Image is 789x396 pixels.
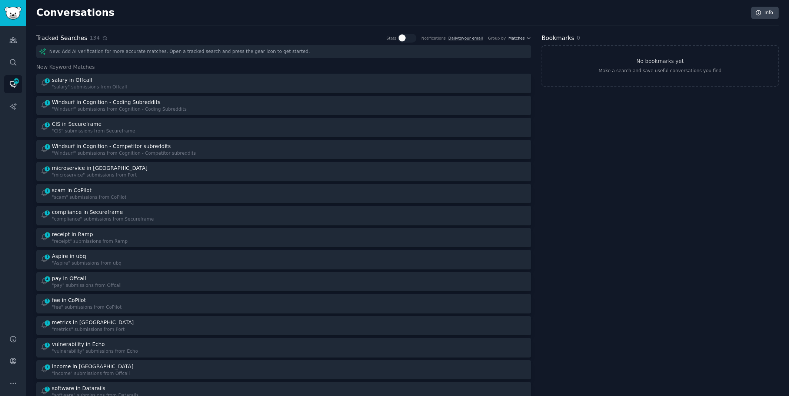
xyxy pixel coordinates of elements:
[52,128,135,135] div: "CIS" submissions from Secureframe
[751,7,779,19] a: Info
[36,294,531,313] a: 2fee in CoPilot"fee" submissions from CoPilot
[44,254,51,259] span: 1
[52,84,127,91] div: "salary" submissions from Offcall
[52,172,149,179] div: "microservice" submissions from Port
[52,296,86,304] div: fee in CoPilot
[52,370,135,377] div: "income" submissions from Offcall
[36,338,531,358] a: 1vulnerability in Echo"vulnerability" submissions from Echo
[52,194,126,201] div: "scam" submissions from CoPilot
[44,386,51,392] span: 2
[52,208,123,216] div: compliance in Secureframe
[44,276,51,282] span: 4
[52,120,101,128] div: CIS in Secureframe
[44,321,51,326] span: 2
[52,76,92,84] div: salary in Offcall
[36,96,531,115] a: 1Windsurf in Cognition - Coding Subreddits"Windsurf" submissions from Cognition - Coding Subreddits
[52,304,121,311] div: "fee" submissions from CoPilot
[44,100,51,105] span: 1
[36,34,87,43] h2: Tracked Searches
[422,36,446,41] div: Notifications
[44,122,51,127] span: 1
[52,150,196,157] div: "Windsurf" submissions from Cognition - Competitor subreddits
[4,7,21,20] img: GummySearch logo
[542,34,574,43] h2: Bookmarks
[4,75,22,93] a: 360
[44,210,51,215] span: 1
[44,342,51,348] span: 1
[36,316,531,336] a: 2metrics in [GEOGRAPHIC_DATA]"metrics" submissions from Port
[36,206,531,225] a: 1compliance in Secureframe"compliance" submissions from Secureframe
[36,45,531,58] div: New: Add AI verification for more accurate matches. Open a tracked search and press the gear icon...
[52,98,160,106] div: Windsurf in Cognition - Coding Subreddits
[488,36,506,41] div: Group by
[52,363,133,370] div: income in [GEOGRAPHIC_DATA]
[90,34,100,42] span: 134
[509,36,531,41] button: Matches
[52,216,154,223] div: "compliance" submissions from Secureframe
[36,360,531,380] a: 1income in [GEOGRAPHIC_DATA]"income" submissions from Offcall
[44,232,51,238] span: 1
[36,162,531,181] a: 1microservice in [GEOGRAPHIC_DATA]"microservice" submissions from Port
[52,275,86,282] div: pay in Offcall
[52,187,91,194] div: scam in CoPilot
[36,228,531,248] a: 1receipt in Ramp"receipt" submissions from Ramp
[386,36,396,41] div: Stats
[509,36,525,41] span: Matches
[52,385,106,392] div: software in Datarails
[44,144,51,150] span: 1
[36,74,531,93] a: 1salary in Offcall"salary" submissions from Offcall
[52,106,187,113] div: "Windsurf" submissions from Cognition - Coding Subreddits
[44,298,51,303] span: 2
[52,252,86,260] div: Aspire in ubq
[52,282,121,289] div: "pay" submissions from Offcall
[36,63,95,71] span: New Keyword Matches
[36,250,531,269] a: 1Aspire in ubq"Aspire" submissions from ubq
[599,68,722,74] div: Make a search and save useful conversations you find
[44,188,51,194] span: 1
[52,231,93,238] div: receipt in Ramp
[44,166,51,171] span: 1
[52,260,121,267] div: "Aspire" submissions from ubq
[52,348,138,355] div: "vulnerability" submissions from Echo
[44,78,51,83] span: 1
[13,78,20,84] span: 360
[52,319,134,326] div: metrics in [GEOGRAPHIC_DATA]
[36,272,531,292] a: 4pay in Offcall"pay" submissions from Offcall
[52,142,171,150] div: Windsurf in Cognition - Competitor subreddits
[44,365,51,370] span: 1
[36,7,114,19] h2: Conversations
[52,238,128,245] div: "receipt" submissions from Ramp
[36,118,531,137] a: 1CIS in Secureframe"CIS" submissions from Secureframe
[36,140,531,160] a: 1Windsurf in Cognition - Competitor subreddits"Windsurf" submissions from Cognition - Competitor ...
[52,164,147,172] div: microservice in [GEOGRAPHIC_DATA]
[448,36,483,40] a: Dailytoyour email
[52,326,135,333] div: "metrics" submissions from Port
[636,57,684,65] h3: No bookmarks yet
[52,340,105,348] div: vulnerability in Echo
[36,184,531,204] a: 1scam in CoPilot"scam" submissions from CoPilot
[542,45,779,87] a: No bookmarks yetMake a search and save useful conversations you find
[577,35,580,41] span: 0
